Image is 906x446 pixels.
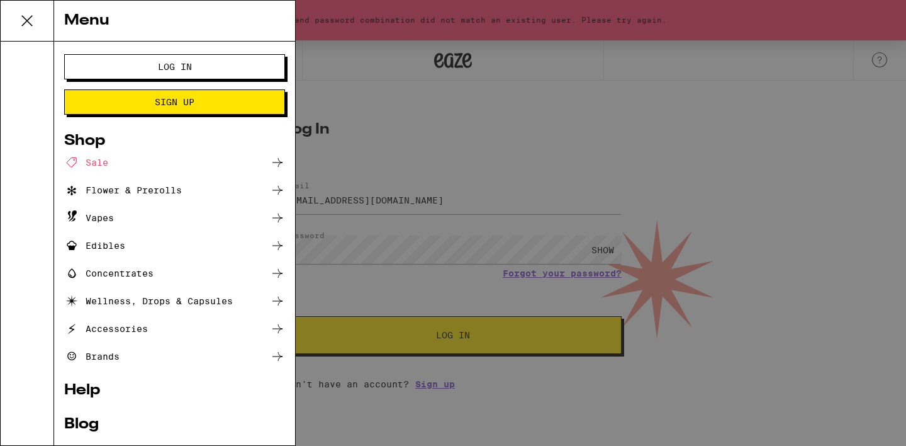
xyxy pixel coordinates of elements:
[64,294,233,309] div: Wellness, Drops & Capsules
[64,134,285,149] a: Shop
[64,210,114,226] div: Vapes
[64,321,148,336] div: Accessories
[64,210,285,226] a: Vapes
[64,417,285,432] a: Blog
[64,294,285,309] a: Wellness, Drops & Capsules
[64,97,285,107] a: Sign Up
[64,321,285,336] a: Accessories
[8,9,91,19] span: Hi. Need any help?
[64,54,285,79] button: Log In
[54,1,295,42] div: Menu
[64,238,125,253] div: Edibles
[64,89,285,115] button: Sign Up
[64,183,285,198] a: Flower & Prerolls
[64,62,285,72] a: Log In
[64,266,154,281] div: Concentrates
[64,155,108,170] div: Sale
[64,349,285,364] a: Brands
[155,98,194,106] span: Sign Up
[64,155,285,170] a: Sale
[64,349,120,364] div: Brands
[64,183,182,198] div: Flower & Prerolls
[64,383,285,398] a: Help
[64,238,285,253] a: Edibles
[158,62,192,71] span: Log In
[64,266,285,281] a: Concentrates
